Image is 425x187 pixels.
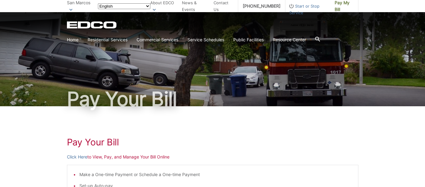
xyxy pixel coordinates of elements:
[79,171,352,178] li: Make a One-time Payment or Schedule a One-time Payment
[187,36,224,43] a: Service Schedules
[233,36,264,43] a: Public Facilities
[67,36,78,43] a: Home
[67,21,117,29] a: EDCD logo. Return to the homepage.
[67,154,87,160] a: Click Here
[67,89,358,109] h1: Pay Your Bill
[137,36,178,43] a: Commercial Services
[88,36,127,43] a: Residential Services
[273,36,306,43] a: Resource Center
[98,3,150,9] select: Select a language
[67,154,358,160] p: to View, Pay, and Manage Your Bill Online
[67,137,358,148] h1: Pay Your Bill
